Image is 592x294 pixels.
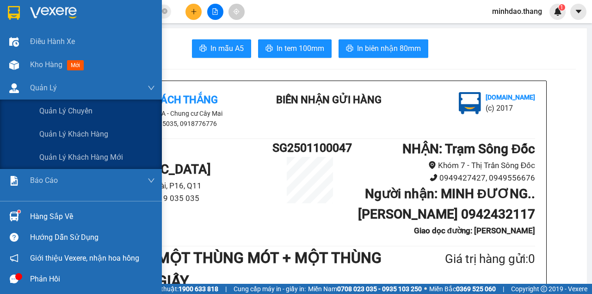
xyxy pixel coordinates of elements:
span: plus [191,8,197,15]
li: 0948 74 44 49, 0919 035 035 [85,192,272,205]
span: Quản lý chuyến [39,105,92,117]
img: warehouse-icon [9,83,19,93]
span: In mẫu A5 [210,43,244,54]
div: Phản hồi [30,272,155,286]
span: Cung cấp máy in - giấy in: [234,284,306,294]
span: Giới thiệu Vexere, nhận hoa hồng [30,252,139,264]
span: copyright [541,286,547,292]
span: file-add [212,8,218,15]
span: | [225,284,227,294]
div: Giá trị hàng gửi: 0 [400,250,535,269]
span: down [148,177,155,184]
img: logo.jpg [459,92,481,114]
span: 1 [560,4,563,11]
span: close-circle [162,8,167,14]
b: Người nhận : MINH ĐƯƠNG..[PERSON_NAME] 0942432117 [358,186,535,222]
button: printerIn mẫu A5 [192,39,251,58]
div: Hàng sắp về [30,210,155,224]
b: Xe Khách THẮNG [132,94,218,106]
li: (c) 2017 [486,102,535,114]
button: caret-down [570,4,586,20]
li: 0919035035, 0918776776 [85,119,251,129]
sup: 1 [18,210,20,213]
span: printer [265,44,273,53]
span: Miền Nam [308,284,422,294]
h1: MỘT THÙNG MÓT + MỘT THÙNG GIẤY [157,246,400,293]
strong: 0708 023 035 - 0935 103 250 [337,285,422,293]
span: notification [10,254,18,263]
span: message [10,275,18,283]
img: warehouse-icon [9,37,19,47]
button: file-add [207,4,223,20]
b: BIÊN NHẬN GỬI HÀNG [276,94,382,106]
div: Hướng dẫn sử dụng [30,231,155,244]
span: printer [199,44,207,53]
span: ⚪️ [424,287,427,291]
button: printerIn tem 100mm [258,39,332,58]
strong: 0369 525 060 [456,285,496,293]
li: Khóm 7 - Thị Trấn Sông Đốc [347,159,535,172]
img: warehouse-icon [9,212,19,221]
li: 0949427427, 0949556676 [347,172,535,184]
b: NHẬN : Trạm Sông Đốc [402,141,535,156]
span: close-circle [162,7,167,16]
span: phone [430,174,438,181]
span: caret-down [574,7,583,16]
button: aim [228,4,245,20]
img: warehouse-icon [9,60,19,70]
span: mới [67,60,84,70]
li: 012 Lô A - Chung cư Cây Mai [85,108,251,119]
b: Giao dọc đường: [PERSON_NAME] [414,226,535,235]
img: icon-new-feature [554,7,562,16]
span: Hỗ trợ kỹ thuật: [133,284,218,294]
span: Quản lý khách hàng [39,128,108,140]
span: question-circle [10,233,18,242]
span: In biên nhận 80mm [357,43,421,54]
span: | [503,284,504,294]
button: plus [185,4,202,20]
h1: SG2501100047 [272,139,347,157]
sup: 1 [559,4,565,11]
button: printerIn biên nhận 80mm [339,39,428,58]
span: Quản lý khách hàng mới [39,151,123,163]
img: solution-icon [9,176,19,186]
strong: 1900 633 818 [179,285,218,293]
span: printer [346,44,353,53]
span: aim [233,8,240,15]
span: Báo cáo [30,175,58,186]
span: Miền Bắc [429,284,496,294]
span: Quản Lý [30,82,57,94]
img: logo-vxr [8,6,20,20]
b: [DOMAIN_NAME] [486,94,535,101]
span: In tem 100mm [277,43,324,54]
span: environment [428,161,436,169]
span: Điều hành xe [30,36,75,47]
span: minhdao.thang [485,6,549,17]
li: 15 Tân Thành nối dài, P16, Q11 [85,180,272,192]
span: Kho hàng [30,60,62,69]
span: down [148,84,155,92]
